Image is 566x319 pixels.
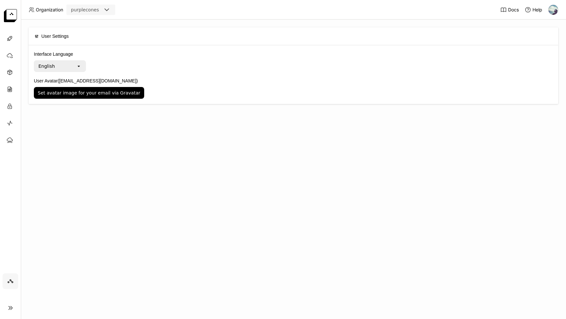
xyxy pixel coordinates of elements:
label: Interface Language [34,51,553,58]
div: English [38,63,55,69]
a: Docs [500,7,519,13]
span: Help [532,7,542,13]
button: Set avatar image for your email via Gravatar [34,87,144,99]
div: Help [525,7,542,13]
span: Docs [508,7,519,13]
span: Organization [36,7,63,13]
label: User Avatar ([EMAIL_ADDRESS][DOMAIN_NAME]) [34,77,553,84]
img: Mirza Joldic [548,5,558,15]
svg: open [76,64,81,69]
span: User Settings [41,33,69,40]
img: logo [4,9,17,22]
div: purplecones [71,7,99,13]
